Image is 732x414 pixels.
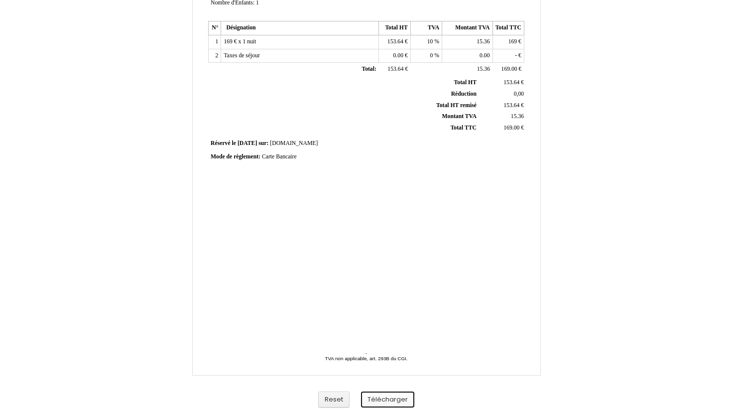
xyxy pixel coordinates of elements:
[492,35,524,49] td: €
[503,79,519,86] span: 153.64
[258,140,268,146] span: sur:
[430,52,433,59] span: 0
[477,38,489,45] span: 15.36
[503,125,519,131] span: 169.00
[362,66,376,72] span: Total:
[270,140,318,146] span: [DOMAIN_NAME]
[480,52,489,59] span: 0.00
[410,35,442,49] td: %
[479,77,526,88] td: €
[477,66,490,72] span: 15.36
[379,49,410,63] td: €
[511,113,524,120] span: 15.36
[393,52,403,59] span: 0.00
[492,21,524,35] th: Total TTC
[451,125,477,131] span: Total TTC
[479,100,526,111] td: €
[325,356,407,361] span: TVA non applicable, art. 293B du CGI.
[211,153,260,160] span: Mode de règlement:
[387,38,403,45] span: 153.64
[514,91,524,97] span: 0,00
[209,21,221,35] th: N°
[508,38,517,45] span: 169
[318,392,350,408] button: Reset
[410,21,442,35] th: TVA
[427,38,433,45] span: 10
[209,35,221,49] td: 1
[436,102,477,109] span: Total HT remisé
[238,140,257,146] span: [DATE]
[224,38,256,45] span: 169 € x 1 nuit
[454,79,477,86] span: Total HT
[366,350,367,356] span: -
[451,91,477,97] span: Réduction
[515,52,517,59] span: -
[442,21,492,35] th: Montant TVA
[442,113,477,120] span: Montant TVA
[387,66,403,72] span: 153.64
[379,63,410,77] td: €
[379,21,410,35] th: Total HT
[503,102,519,109] span: 153.64
[211,140,236,146] span: Réservé le
[379,35,410,49] td: €
[410,49,442,63] td: %
[479,123,526,134] td: €
[209,49,221,63] td: 2
[501,66,517,72] span: 169.00
[224,52,260,59] span: Taxes de séjour
[492,63,524,77] td: €
[361,392,414,408] button: Télécharger
[492,49,524,63] td: €
[221,21,379,35] th: Désignation
[262,153,297,160] span: Carte Bancaire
